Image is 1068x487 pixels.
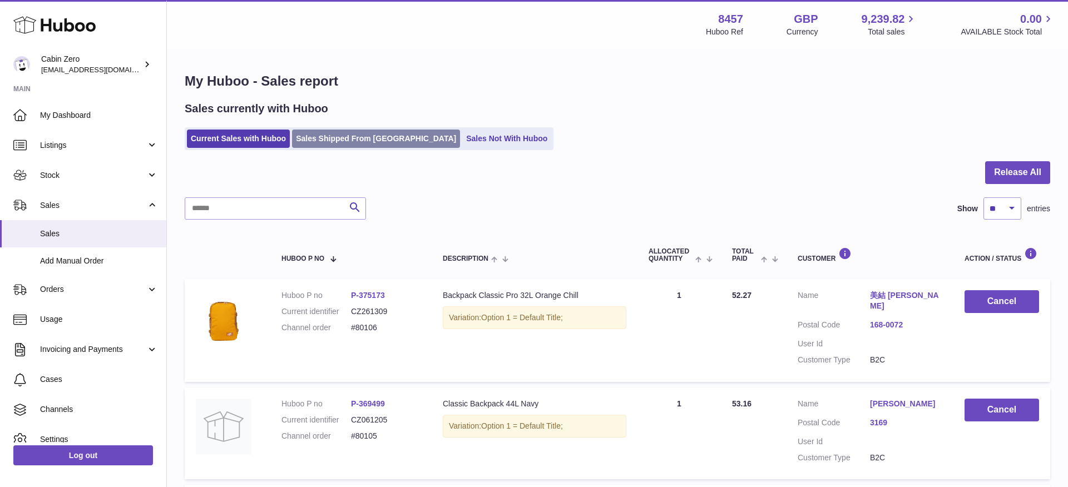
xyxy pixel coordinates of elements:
label: Show [957,203,978,214]
a: 0.00 AVAILABLE Stock Total [961,12,1055,37]
span: 0.00 [1020,12,1042,27]
td: 1 [637,279,721,381]
button: Cancel [965,290,1039,313]
span: Total paid [732,248,758,262]
span: AVAILABLE Stock Total [961,27,1055,37]
span: Option 1 = Default Title; [481,421,563,430]
button: Cancel [965,399,1039,421]
span: ALLOCATED Quantity [649,248,693,262]
h1: My Huboo - Sales report [185,72,1050,90]
span: Sales [40,228,158,239]
img: no-photo.jpg [196,399,251,454]
div: Classic Backpack 44L Navy [443,399,626,409]
td: 1 [637,387,721,480]
div: Customer [798,247,942,262]
dt: Current identifier [281,306,351,317]
span: Invoicing and Payments [40,344,146,355]
a: Current Sales with Huboo [187,130,290,148]
dt: Current identifier [281,415,351,425]
div: Backpack Classic Pro 32L Orange Chill [443,290,626,301]
dd: CZ061205 [351,415,421,425]
dt: Postal Code [798,320,870,333]
div: Action / Status [965,247,1039,262]
a: [PERSON_NAME] [870,399,942,409]
span: [EMAIL_ADDRESS][DOMAIN_NAME] [41,65,164,74]
span: entries [1027,203,1050,214]
span: Add Manual Order [40,256,158,266]
dd: B2C [870,453,942,463]
span: Sales [40,200,146,211]
a: P-369499 [351,399,385,408]
dt: Customer Type [798,355,870,365]
dt: User Id [798,339,870,349]
span: My Dashboard [40,110,158,121]
span: 9,239.82 [862,12,905,27]
span: Settings [40,434,158,445]
span: Option 1 = Default Title; [481,313,563,322]
dd: CZ261309 [351,306,421,317]
span: Description [443,255,488,262]
button: Release All [985,161,1050,184]
img: cabinzero-classic-pro-orange-chill10.jpg [196,290,251,346]
dt: Customer Type [798,453,870,463]
strong: 8457 [718,12,743,27]
a: Sales Not With Huboo [462,130,551,148]
span: Stock [40,170,146,181]
a: Log out [13,445,153,465]
dt: User Id [798,436,870,447]
a: 美結 [PERSON_NAME] [870,290,942,311]
a: 168-0072 [870,320,942,330]
dt: Huboo P no [281,399,351,409]
a: 9,239.82 Total sales [862,12,918,37]
span: 53.16 [732,399,751,408]
a: 3169 [870,418,942,428]
div: Variation: [443,415,626,438]
div: Huboo Ref [706,27,743,37]
div: Cabin Zero [41,54,141,75]
a: Sales Shipped From [GEOGRAPHIC_DATA] [292,130,460,148]
span: Usage [40,314,158,325]
dt: Name [798,399,870,412]
span: Listings [40,140,146,151]
div: Variation: [443,306,626,329]
span: 52.27 [732,291,751,300]
span: Channels [40,404,158,415]
img: huboo@cabinzero.com [13,56,30,73]
span: Total sales [868,27,917,37]
dt: Postal Code [798,418,870,431]
dt: Huboo P no [281,290,351,301]
span: Huboo P no [281,255,324,262]
span: Cases [40,374,158,385]
strong: GBP [794,12,818,27]
dd: #80106 [351,322,421,333]
a: P-375173 [351,291,385,300]
h2: Sales currently with Huboo [185,101,328,116]
dt: Channel order [281,322,351,333]
div: Currency [787,27,818,37]
dd: #80105 [351,431,421,441]
dt: Name [798,290,870,314]
span: Orders [40,284,146,295]
dd: B2C [870,355,942,365]
dt: Channel order [281,431,351,441]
